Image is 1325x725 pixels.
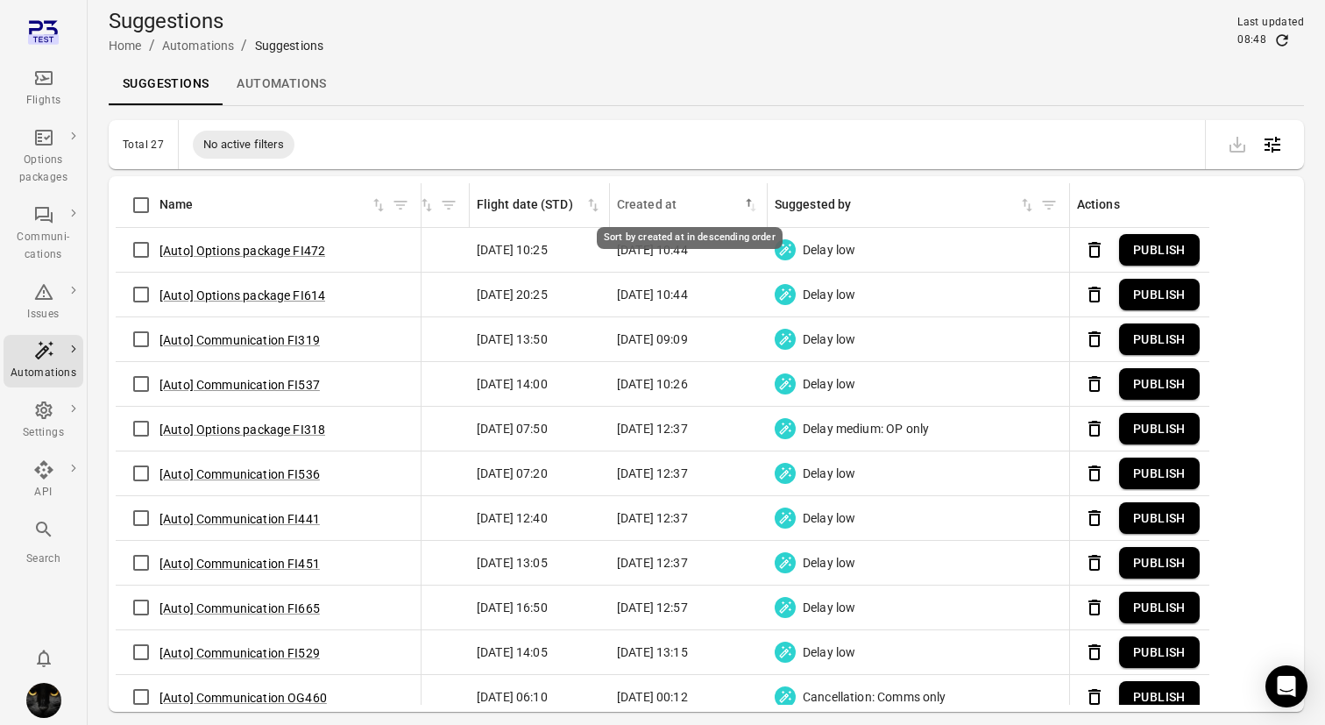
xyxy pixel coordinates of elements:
div: Sort by created at in descending order [597,227,783,249]
button: Publish [1119,323,1200,356]
div: Sort by flight date (STD) in ascending order [477,195,602,215]
div: Flights [11,92,76,110]
li: / [241,35,247,56]
button: Filter by destination [436,192,462,218]
button: [Auto] Communication OG460 [159,689,327,707]
div: Created at [617,195,742,215]
button: [Auto] Communication FI441 [159,510,320,528]
span: No active filters [193,136,294,153]
div: Issues [11,306,76,323]
nav: Breadcrumbs [109,35,323,56]
a: Settings [4,394,83,447]
img: images [26,683,61,718]
button: Delete [1077,277,1112,312]
span: Flight date (STD) [477,195,602,215]
span: [DATE] 12:37 [617,554,688,572]
button: Filter by suggested by [1036,192,1062,218]
span: Delay low [803,375,855,393]
li: / [149,35,155,56]
button: Publish [1119,547,1200,579]
div: Flight date (STD) [477,195,585,215]
div: Settings [11,424,76,442]
span: Delay low [803,554,855,572]
div: Suggested by [775,195,1018,215]
span: Created at [617,195,760,215]
div: Communi-cations [11,229,76,264]
button: Publish [1119,592,1200,624]
button: Publish [1119,636,1200,669]
div: Suggestions [255,37,324,54]
div: Actions [1077,195,1202,215]
span: [DATE] 16:50 [477,599,548,616]
span: [DATE] 12:40 [477,509,548,527]
a: Communi-cations [4,199,83,269]
span: Delay low [803,509,855,527]
button: [Auto] Communication FI451 [159,555,320,572]
button: Delete [1077,635,1112,670]
div: Open Intercom Messenger [1265,665,1307,707]
button: Publish [1119,413,1200,445]
span: [DATE] 14:05 [477,643,548,661]
span: [DATE] 12:57 [617,599,688,616]
a: Automations [223,63,340,105]
span: [DATE] 09:09 [617,331,688,348]
h1: Suggestions [109,7,323,35]
span: [DATE] 13:05 [477,554,548,572]
a: Options packages [4,122,83,192]
button: Publish [1119,368,1200,401]
a: Automations [162,39,235,53]
a: Flights [4,62,83,115]
span: Delay low [803,241,855,259]
button: Delete [1077,501,1112,536]
a: Automations [4,335,83,387]
button: Search [4,514,83,572]
span: [DATE] 13:15 [617,643,688,661]
button: Refresh data [1273,32,1291,49]
div: API [11,484,76,501]
button: Iris [19,676,68,725]
button: Delete [1077,456,1112,491]
span: [DATE] 10:25 [477,241,548,259]
span: Filter by name [387,192,414,218]
button: [Auto] Communication FI536 [159,466,320,483]
span: Please make a selection to export [1220,135,1255,152]
span: [DATE] 12:37 [617,509,688,527]
button: Publish [1119,681,1200,714]
span: [DATE] 06:10 [477,688,548,706]
button: [Auto] Communication FI537 [159,376,320,394]
span: Delay low [803,286,855,303]
span: Delay low [803,599,855,616]
button: Publish [1119,502,1200,535]
div: Sort by name in ascending order [159,195,387,215]
span: Delay low [803,643,855,661]
button: [Auto] Options package FI318 [159,421,325,438]
div: Name [159,195,370,215]
span: Cancellation: Comms only [803,688,946,706]
button: Notifications [26,641,61,676]
a: Home [109,39,142,53]
div: Automations [11,365,76,382]
span: [DATE] 20:25 [477,286,548,303]
a: Suggestions [109,63,223,105]
button: Delete [1077,411,1112,446]
button: Open table configuration [1255,127,1290,162]
a: API [4,454,83,507]
div: 08:48 [1237,32,1266,49]
span: [DATE] 00:12 [617,688,688,706]
button: [Auto] Communication FI319 [159,331,320,349]
div: Local navigation [109,63,1304,105]
button: Delete [1077,232,1112,267]
button: Delete [1077,590,1112,625]
span: [DATE] 13:50 [477,331,548,348]
button: [Auto] Options package FI614 [159,287,325,304]
button: Publish [1119,458,1200,490]
div: Sort by suggested by in ascending order [775,195,1036,215]
button: Publish [1119,279,1200,311]
span: Delay low [803,465,855,482]
span: [DATE] 14:00 [477,375,548,393]
span: [DATE] 10:44 [617,286,688,303]
button: Delete [1077,322,1112,357]
span: [DATE] 12:37 [617,465,688,482]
